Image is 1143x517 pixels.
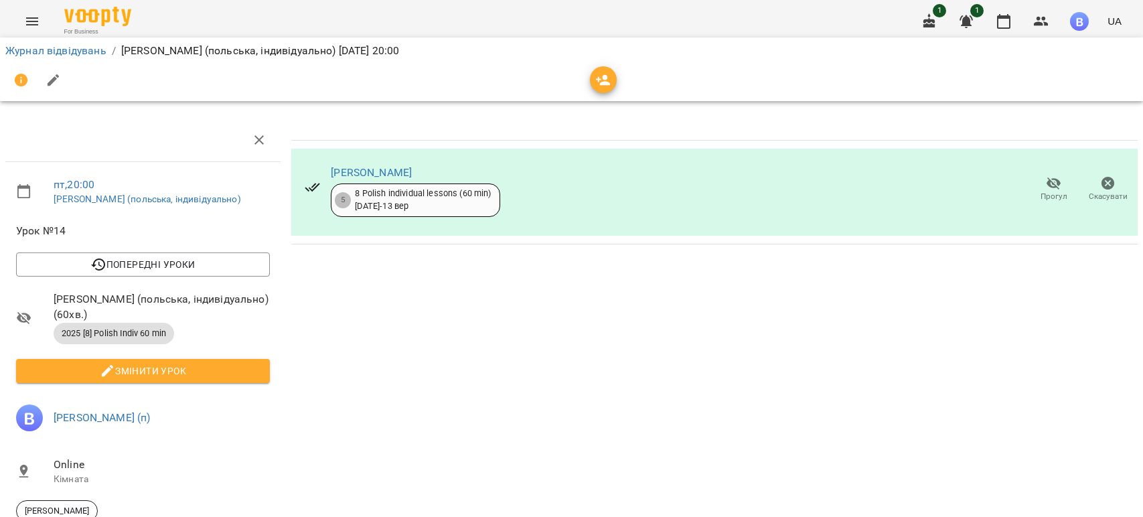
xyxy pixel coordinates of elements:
p: [PERSON_NAME] (польська, індивідуально) [DATE] 20:00 [121,43,400,59]
a: [PERSON_NAME] [331,166,412,179]
span: UA [1108,14,1122,28]
button: Прогул [1026,171,1081,208]
span: Попередні уроки [27,256,259,273]
span: Прогул [1041,191,1067,202]
span: Скасувати [1089,191,1128,202]
span: 1 [970,4,984,17]
a: [PERSON_NAME] (п) [54,411,151,424]
img: Voopty Logo [64,7,131,26]
span: Online [54,457,270,473]
div: 5 [335,192,351,208]
span: For Business [64,27,131,36]
span: [PERSON_NAME] (польська, індивідуально) ( 60 хв. ) [54,291,270,323]
nav: breadcrumb [5,43,1138,59]
button: Скасувати [1081,171,1135,208]
button: Menu [16,5,48,38]
span: 1 [933,4,946,17]
p: Кімната [54,473,270,486]
span: Змінити урок [27,363,259,379]
button: Змінити урок [16,359,270,383]
img: 9c73f5ad7d785d62b5b327f8216d5fc4.jpg [16,404,43,431]
a: [PERSON_NAME] (польська, індивідуально) [54,194,241,204]
li: / [112,43,116,59]
span: Урок №14 [16,223,270,239]
a: Журнал відвідувань [5,44,106,57]
span: 2025 [8] Polish Indiv 60 min [54,327,174,340]
div: 8 Polish individual lessons (60 min) [DATE] - 13 вер [355,188,491,212]
span: [PERSON_NAME] [17,505,97,517]
img: 9c73f5ad7d785d62b5b327f8216d5fc4.jpg [1070,12,1089,31]
button: UA [1102,9,1127,33]
button: Попередні уроки [16,252,270,277]
a: пт , 20:00 [54,178,94,191]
